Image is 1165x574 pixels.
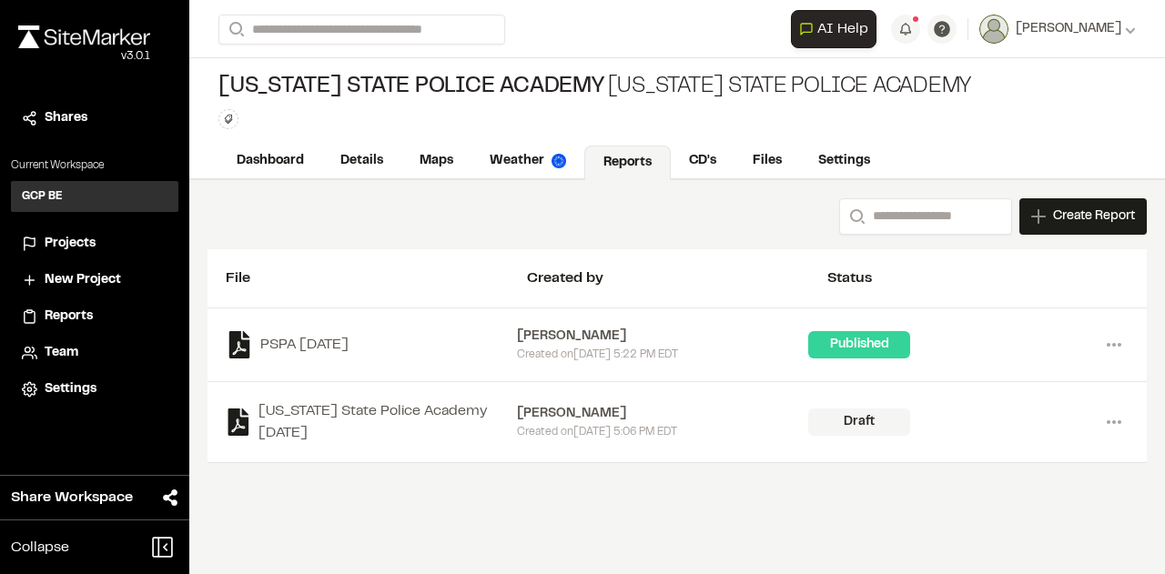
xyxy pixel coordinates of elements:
[18,48,150,65] div: Oh geez...please don't...
[11,487,133,509] span: Share Workspace
[517,424,808,440] div: Created on [DATE] 5:06 PM EDT
[18,25,150,48] img: rebrand.png
[471,144,584,178] a: Weather
[218,109,238,129] button: Edit Tags
[45,379,96,399] span: Settings
[584,146,671,180] a: Reports
[22,270,167,290] a: New Project
[322,144,401,178] a: Details
[734,144,800,178] a: Files
[22,343,167,363] a: Team
[45,343,78,363] span: Team
[671,144,734,178] a: CD's
[11,537,69,559] span: Collapse
[45,108,87,128] span: Shares
[527,267,828,289] div: Created by
[808,408,910,436] div: Draft
[22,379,167,399] a: Settings
[226,331,517,358] a: PSPA [DATE]
[45,270,121,290] span: New Project
[218,73,971,102] div: [US_STATE] State Police Academy
[827,267,1129,289] div: Status
[808,331,910,358] div: Published
[517,404,808,424] div: [PERSON_NAME]
[552,154,566,168] img: precipai.png
[218,144,322,178] a: Dashboard
[226,267,527,289] div: File
[839,198,872,235] button: Search
[218,73,604,102] span: [US_STATE] State Police Academy
[22,108,167,128] a: Shares
[1016,19,1121,39] span: [PERSON_NAME]
[817,18,868,40] span: AI Help
[22,307,167,327] a: Reports
[45,307,93,327] span: Reports
[45,234,96,254] span: Projects
[791,10,876,48] button: Open AI Assistant
[800,144,888,178] a: Settings
[22,234,167,254] a: Projects
[1053,206,1135,227] span: Create Report
[517,327,808,347] div: [PERSON_NAME]
[517,347,808,363] div: Created on [DATE] 5:22 PM EDT
[218,15,251,45] button: Search
[226,400,517,444] a: [US_STATE] State Police Academy [DATE]
[979,15,1136,44] button: [PERSON_NAME]
[979,15,1008,44] img: User
[22,188,63,205] h3: GCP BE
[11,157,178,174] p: Current Workspace
[401,144,471,178] a: Maps
[791,10,884,48] div: Open AI Assistant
